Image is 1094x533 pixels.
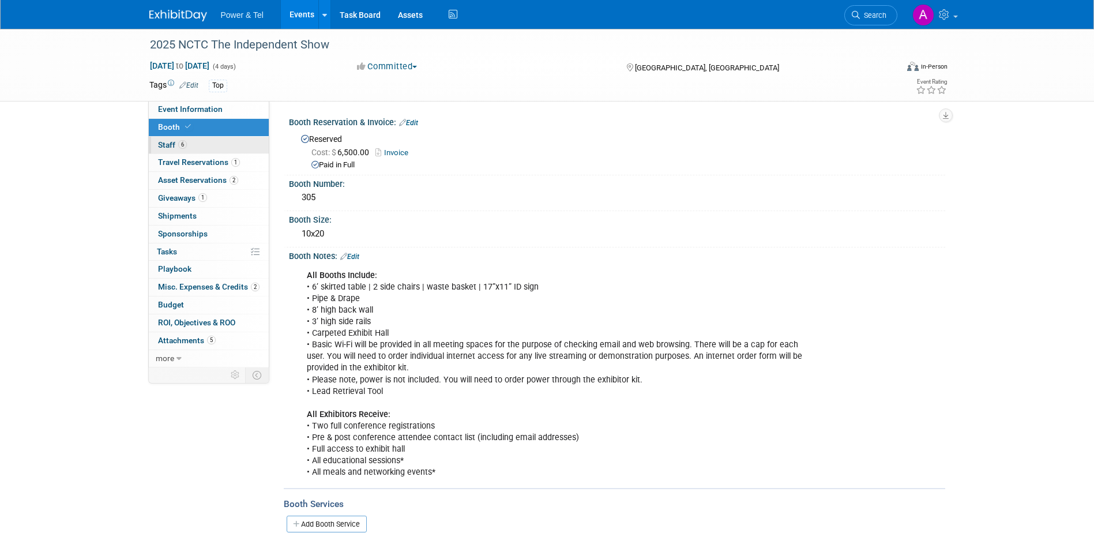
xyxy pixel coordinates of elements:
a: Booth [149,119,269,136]
a: Budget [149,296,269,314]
div: 10x20 [298,225,937,243]
span: 2 [230,176,238,185]
span: [DATE] [DATE] [149,61,210,71]
a: Search [844,5,897,25]
div: Booth Notes: [289,247,945,262]
div: In-Person [920,62,948,71]
div: Paid in Full [311,160,937,171]
img: Format-Inperson.png [907,62,919,71]
a: more [149,350,269,367]
span: Search [860,11,886,20]
span: Playbook [158,264,191,273]
button: Committed [353,61,422,73]
div: Event Rating [916,79,947,85]
div: Top [209,80,227,92]
a: Playbook [149,261,269,278]
span: Budget [158,300,184,309]
b: All Booths Include: [307,271,377,280]
span: 1 [231,158,240,167]
span: Misc. Expenses & Credits [158,282,260,291]
a: ROI, Objectives & ROO [149,314,269,332]
a: Travel Reservations1 [149,154,269,171]
img: Alina Dorion [912,4,934,26]
span: more [156,354,174,363]
a: Giveaways1 [149,190,269,207]
b: All Exhibitors Receive: [307,410,390,419]
span: to [174,61,185,70]
td: Toggle Event Tabs [245,367,269,382]
span: Power & Tel [221,10,264,20]
span: 6 [178,140,187,149]
span: Attachments [158,336,216,345]
span: Travel Reservations [158,157,240,167]
span: (4 days) [212,63,236,70]
span: Event Information [158,104,223,114]
a: Add Booth Service [287,516,367,532]
span: 1 [198,193,207,202]
div: 2025 NCTC The Independent Show [146,35,880,55]
div: Booth Services [284,498,945,511]
div: • 6’ skirted table | 2 side chairs | waste basket | 17”x11” ID sign • Pipe & Drape • 8’ high back... [299,264,818,484]
span: 2 [251,283,260,291]
span: ROI, Objectives & ROO [158,318,235,327]
span: Cost: $ [311,148,337,157]
span: Sponsorships [158,229,208,238]
a: Edit [179,81,198,89]
a: Misc. Expenses & Credits2 [149,279,269,296]
span: Staff [158,140,187,149]
a: Edit [399,119,418,127]
a: Shipments [149,208,269,225]
span: Shipments [158,211,197,220]
a: Event Information [149,101,269,118]
a: Attachments5 [149,332,269,350]
span: [GEOGRAPHIC_DATA], [GEOGRAPHIC_DATA] [635,63,779,72]
img: ExhibitDay [149,10,207,21]
span: Asset Reservations [158,175,238,185]
a: Asset Reservations2 [149,172,269,189]
span: 5 [207,336,216,344]
a: Sponsorships [149,226,269,243]
span: Booth [158,122,193,132]
span: Tasks [157,247,177,256]
a: Staff6 [149,137,269,154]
div: Event Format [829,60,948,77]
td: Personalize Event Tab Strip [225,367,246,382]
td: Tags [149,79,198,92]
div: Booth Reservation & Invoice: [289,114,945,129]
a: Edit [340,253,359,261]
div: Booth Number: [289,175,945,190]
div: 305 [298,189,937,207]
div: Reserved [298,130,937,171]
i: Booth reservation complete [185,123,191,130]
a: Invoice [375,148,414,157]
span: 6,500.00 [311,148,374,157]
span: Giveaways [158,193,207,202]
div: Booth Size: [289,211,945,226]
a: Tasks [149,243,269,261]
